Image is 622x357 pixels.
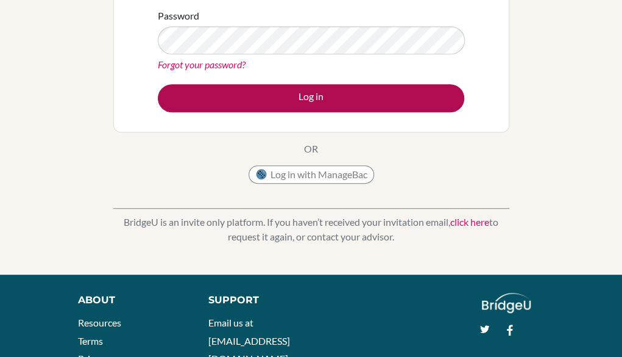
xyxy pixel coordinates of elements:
p: OR [304,142,318,156]
div: About [78,293,181,308]
a: Forgot your password? [158,59,246,70]
p: BridgeU is an invite only platform. If you haven’t received your invitation email, to request it ... [113,215,509,244]
img: logo_white@2x-f4f0deed5e89b7ecb1c2cc34c3e3d731f90f0f143d5ea2071677605dd97b5244.png [482,293,531,313]
button: Log in [158,84,464,112]
a: Terms [78,335,103,347]
div: Support [208,293,300,308]
a: click here [450,216,489,228]
label: Password [158,9,199,23]
a: Resources [78,317,121,328]
button: Log in with ManageBac [249,165,374,184]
